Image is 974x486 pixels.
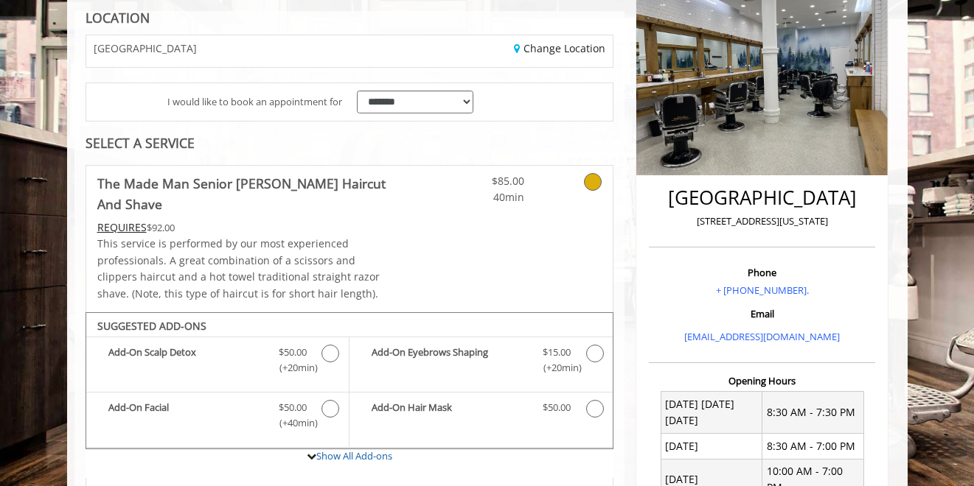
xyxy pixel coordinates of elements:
label: Add-On Hair Mask [357,400,605,421]
a: [EMAIL_ADDRESS][DOMAIN_NAME] [684,330,840,343]
span: (+20min ) [535,360,578,376]
span: (+40min ) [271,415,314,431]
div: The Made Man Senior Barber Haircut And Shave Add-onS [86,312,614,449]
b: LOCATION [86,9,150,27]
span: $50.00 [279,345,307,360]
span: $85.00 [437,173,524,189]
h3: Email [653,309,872,319]
b: The Made Man Senior [PERSON_NAME] Haircut And Shave [97,173,394,214]
span: I would like to book an appointment for [167,94,342,110]
b: Add-On Facial [108,400,264,431]
a: + [PHONE_NUMBER]. [716,283,809,297]
span: $50.00 [543,400,571,415]
label: Add-On Eyebrows Shaping [357,345,605,379]
span: $15.00 [543,345,571,360]
td: [DATE] [661,434,762,459]
span: This service needs some Advance to be paid before we block your appointment [97,220,147,234]
span: $50.00 [279,400,307,415]
span: (+20min ) [271,360,314,376]
b: SUGGESTED ADD-ONS [97,319,206,333]
h3: Opening Hours [649,376,875,386]
p: [STREET_ADDRESS][US_STATE] [653,214,872,229]
p: This service is performed by our most experienced professionals. A great combination of a scissor... [97,236,394,302]
span: [GEOGRAPHIC_DATA] [94,43,197,54]
td: 8:30 AM - 7:30 PM [762,392,864,434]
b: Add-On Eyebrows Shaping [372,345,528,376]
label: Add-On Scalp Detox [94,345,341,379]
b: Add-On Hair Mask [372,400,528,418]
a: Change Location [514,41,605,55]
div: $92.00 [97,219,394,236]
label: Add-On Facial [94,400,341,434]
td: 8:30 AM - 7:00 PM [762,434,864,459]
td: [DATE] [DATE] [DATE] [661,392,762,434]
span: 40min [437,189,524,205]
b: Add-On Scalp Detox [108,345,264,376]
a: Show All Add-ons [316,449,392,462]
div: SELECT A SERVICE [86,136,614,150]
h2: [GEOGRAPHIC_DATA] [653,187,872,208]
h3: Phone [653,267,872,278]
